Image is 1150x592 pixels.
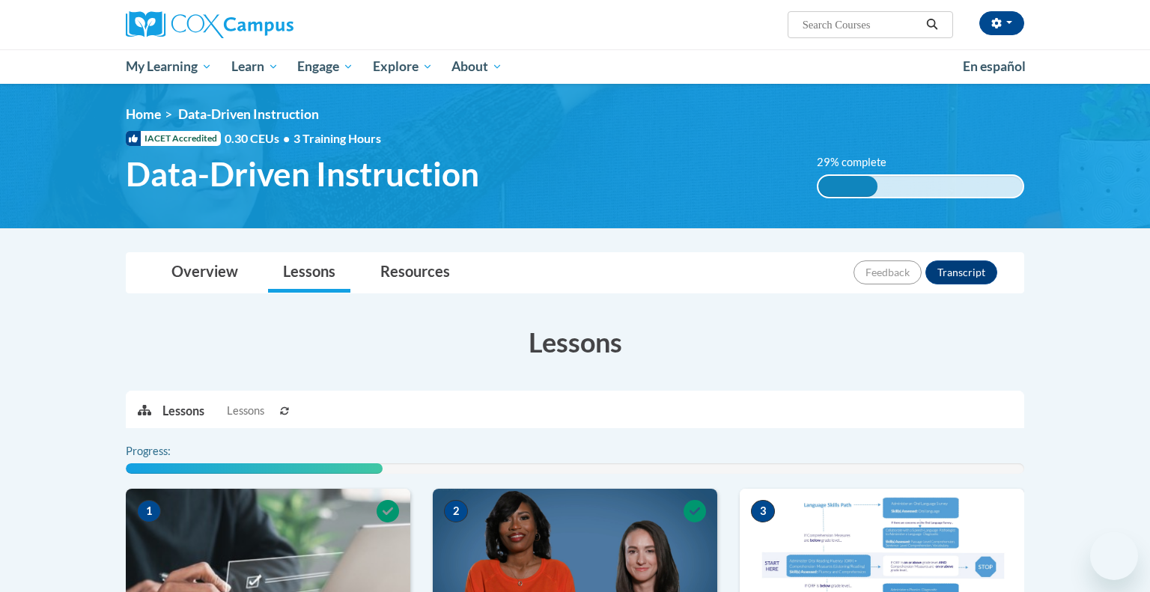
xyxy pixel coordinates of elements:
a: My Learning [116,49,222,84]
input: Search Courses [801,16,921,34]
div: 29% complete [818,176,877,197]
span: My Learning [126,58,212,76]
span: En español [963,58,1026,74]
span: 3 Training Hours [293,131,381,145]
p: Lessons [162,403,204,419]
button: Search [921,16,943,34]
span: Engage [297,58,353,76]
button: Account Settings [979,11,1024,35]
a: Lessons [268,253,350,293]
span: IACET Accredited [126,131,221,146]
span: Learn [231,58,279,76]
span: 2 [444,500,468,522]
span: Lessons [227,403,264,419]
label: Progress: [126,443,212,460]
a: En español [953,51,1035,82]
a: Cox Campus [126,11,410,38]
h3: Lessons [126,323,1024,361]
div: Main menu [103,49,1047,84]
a: Home [126,106,161,122]
a: Resources [365,253,465,293]
span: 1 [137,500,161,522]
span: About [451,58,502,76]
span: Explore [373,58,433,76]
iframe: Button to launch messaging window [1090,532,1138,580]
span: Data-Driven Instruction [178,106,319,122]
span: • [283,131,290,145]
img: Cox Campus [126,11,293,38]
span: 0.30 CEUs [225,130,293,147]
a: About [442,49,513,84]
span: 3 [751,500,775,522]
a: Engage [287,49,363,84]
a: Learn [222,49,288,84]
a: Explore [363,49,442,84]
label: 29% complete [817,154,903,171]
span: Data-Driven Instruction [126,154,479,194]
a: Overview [156,253,253,293]
button: Transcript [925,260,997,284]
button: Feedback [854,260,922,284]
